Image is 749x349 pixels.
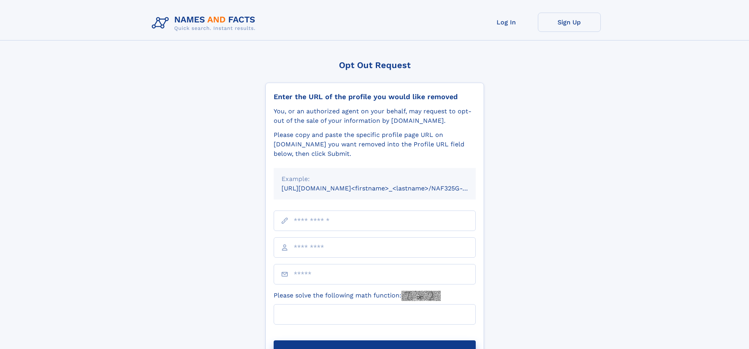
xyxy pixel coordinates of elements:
[149,13,262,34] img: Logo Names and Facts
[274,291,441,301] label: Please solve the following math function:
[274,130,476,159] div: Please copy and paste the specific profile page URL on [DOMAIN_NAME] you want removed into the Pr...
[282,174,468,184] div: Example:
[265,60,484,70] div: Opt Out Request
[274,107,476,126] div: You, or an authorized agent on your behalf, may request to opt-out of the sale of your informatio...
[282,185,491,192] small: [URL][DOMAIN_NAME]<firstname>_<lastname>/NAF325G-xxxxxxxx
[475,13,538,32] a: Log In
[274,92,476,101] div: Enter the URL of the profile you would like removed
[538,13,601,32] a: Sign Up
